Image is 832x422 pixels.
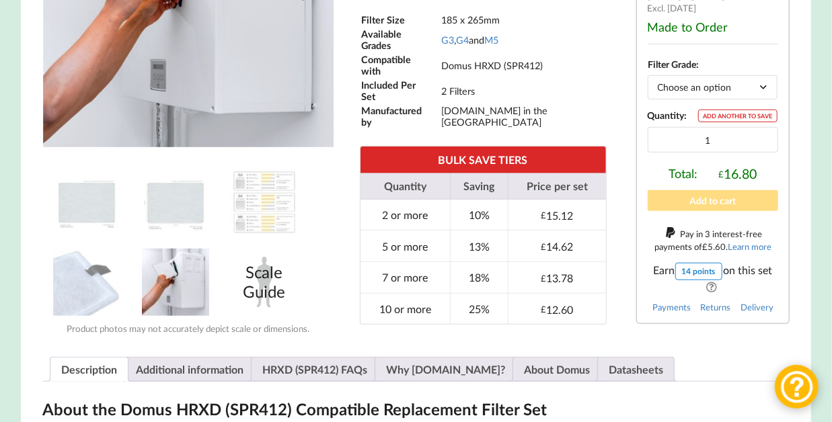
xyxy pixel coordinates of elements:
[541,210,547,220] span: £
[231,169,298,236] img: A Table showing a comparison between G3, G4 and M5 for MVHR Filters and their efficiency at captu...
[441,28,605,52] td: , and
[361,261,450,293] td: 7 or more
[728,241,771,252] a: Learn more
[142,249,209,316] img: Installing an MVHR Filter
[541,271,574,284] div: 13.78
[386,357,505,381] a: Why [DOMAIN_NAME]?
[361,13,440,26] td: Filter Size
[42,323,334,334] div: Product photos may not accurately depict scale or dimensions.
[361,293,450,325] td: 10 or more
[541,209,574,222] div: 15.12
[231,249,298,316] div: Scale Guide
[361,28,440,52] td: Available Grades
[541,273,547,284] span: £
[741,302,773,312] a: Delivery
[361,146,606,173] th: BULK SAVE TIERS
[441,79,605,103] td: 2 Filters
[441,104,605,128] td: [DOMAIN_NAME] in the [GEOGRAPHIC_DATA]
[361,104,440,128] td: Manufactured by
[450,293,508,325] td: 25%
[441,34,454,46] a: G3
[142,169,209,236] img: Dimensions and Filter Grade of the Domus HRXD (SPR412) Compatible MVHR Filter Replacement Set fro...
[669,166,697,181] span: Total:
[450,200,508,230] td: 10%
[609,357,663,381] a: Datasheets
[450,230,508,261] td: 13%
[361,173,450,200] th: Quantity
[61,357,117,381] a: Description
[450,261,508,293] td: 18%
[541,240,574,253] div: 14.62
[136,357,243,381] a: Additional information
[541,241,547,252] span: £
[702,241,708,252] span: £
[361,230,450,261] td: 5 or more
[450,173,508,200] th: Saving
[541,303,574,316] div: 12.60
[648,127,778,153] input: Product quantity
[702,241,726,252] div: 5.60
[719,166,757,181] div: 16.80
[698,110,778,122] div: ADD ANOTHER TO SAVE
[648,263,778,293] span: Earn on this set
[648,3,697,13] span: Excl. [DATE]
[456,34,469,46] a: G4
[53,169,120,236] img: Domus HRXD (SPR412) Compatible MVHR Filter Replacement Set from MVHR.shop
[524,357,590,381] a: About Domus
[262,357,367,381] a: HRXD (SPR412) FAQs
[541,304,547,314] span: £
[441,53,605,77] td: Domus HRXD (SPR412)
[648,190,778,211] button: Add to cart
[441,13,605,26] td: 185 x 265mm
[654,228,771,252] span: Pay in 3 interest-free payments of .
[675,263,722,280] div: 14 points
[361,53,440,77] td: Compatible with
[53,249,120,316] img: MVHR Filter with a Black Tag
[648,19,778,34] div: Made to Order
[508,173,605,200] th: Price per set
[652,302,691,312] a: Payments
[484,34,498,46] a: M5
[648,58,697,70] label: Filter Grade
[42,399,790,420] h2: About the Domus HRXD (SPR412) Compatible Replacement Filter Set
[700,302,730,312] a: Returns
[361,79,440,103] td: Included Per Set
[719,169,724,179] span: £
[361,200,450,230] td: 2 or more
